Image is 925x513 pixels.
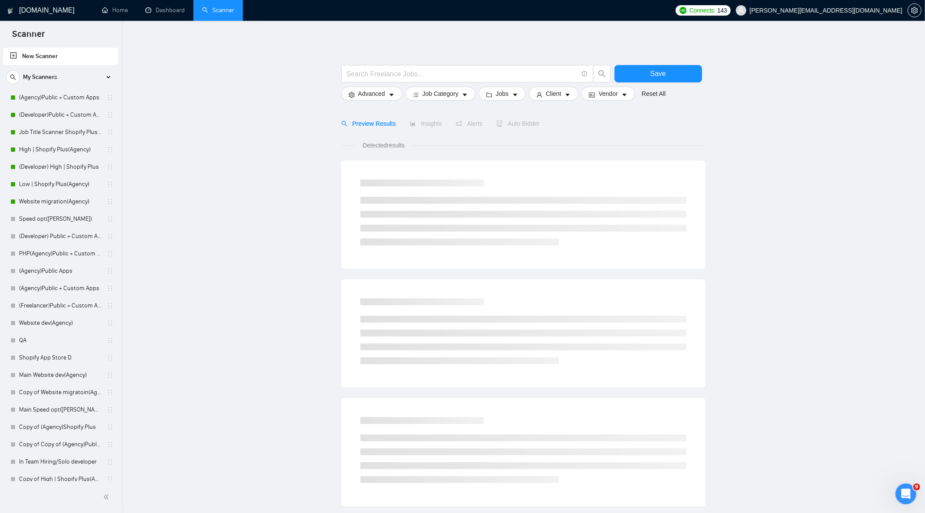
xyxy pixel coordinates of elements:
button: Средство выбора эмодзи [13,277,20,284]
span: 9 [913,484,920,490]
button: barsJob Categorycaret-down [405,87,475,101]
span: caret-down [565,91,571,98]
span: holder [107,146,114,153]
span: holder [107,233,114,240]
span: Advanced [358,89,385,98]
span: Insights [410,120,442,127]
span: double-left [103,493,112,501]
a: setting [908,7,922,14]
a: homeHome [102,7,128,14]
iframe: Intercom live chat [896,484,916,504]
span: Alerts [456,120,483,127]
span: Save [650,68,666,79]
span: holder [107,320,114,327]
a: dashboardDashboard [145,7,185,14]
img: upwork-logo.png [680,7,686,14]
span: holder [107,389,114,396]
span: caret-down [512,91,518,98]
span: search [7,74,20,80]
div: Закрыть [152,3,168,19]
div: v.homliakov@gmail.com говорит… [7,219,167,253]
a: (Freelancer)Public + Custom Apps [19,297,101,314]
a: New Scanner [10,48,111,65]
a: PHP(Agency)Public + Custom Apps [19,245,101,262]
button: Start recording [55,277,62,284]
a: QA [19,332,101,349]
a: (Developer) Public + Custom Apps [19,228,101,245]
span: robot [497,121,503,127]
span: setting [349,91,355,98]
span: caret-down [621,91,628,98]
div: Підкажіть, будь ласка, чи була у вас змога обговорити наше питання? 🙏 [31,253,167,281]
a: Copy of Copy of (Agency)Public + Custom Apps [19,436,101,453]
button: Отправить сообщение… [149,274,163,288]
span: Jobs [496,89,509,98]
span: holder [107,129,114,136]
span: search [341,121,347,127]
a: Copy of Website migratoin(Agency) [19,384,101,401]
span: holder [107,268,114,274]
button: Save [614,65,702,82]
button: Средство выбора GIF-файла [27,277,34,284]
span: user [738,7,744,13]
span: holder [107,163,114,170]
span: holder [107,458,114,465]
span: holder [107,216,114,222]
span: folder [486,91,492,98]
span: holder [107,372,114,379]
a: In Team Hiring/Solo developer [19,453,101,471]
a: High | Shopify Plus(Agency) [19,141,101,158]
div: Доброго ранку! Дякую, будемо чекати на вашу відповідь! [38,224,160,241]
span: Preview Results [341,120,396,127]
button: Главная [136,3,152,20]
img: Profile image for Nazar [25,5,39,19]
button: setting [908,3,922,17]
span: Detected results [356,141,411,150]
div: Nazar говорит… [7,156,167,207]
img: logo [7,4,13,18]
div: 19 сентября [7,207,167,219]
span: Client [546,89,562,98]
span: Vendor [598,89,618,98]
span: bars [413,91,419,98]
a: (Developer)Public + Custom Apps [19,106,101,124]
a: Website migration(Agency) [19,193,101,210]
span: holder [107,441,114,448]
div: v.homliakov@gmail.com говорит… [7,253,167,288]
span: holder [107,424,114,431]
a: Main Speed opt([PERSON_NAME]) [19,401,101,418]
button: settingAdvancedcaret-down [341,87,402,101]
a: searchScanner [202,7,234,14]
span: setting [908,7,921,14]
div: Доброго дня, я передав Ваше запитання, ми обговоримо Ваш кейс з командою, як тільки отримаємо апд... [14,161,135,195]
span: search [594,70,610,78]
div: Функціонал вашої платформи дійсно корисний для нас, але рівень оплати в 400 долларів на квартал, ... [38,76,160,144]
a: Low | Shopify Plus(Agency) [19,176,101,193]
button: search [6,70,20,84]
button: idcardVendorcaret-down [582,87,634,101]
span: notification [456,121,462,127]
span: Scanner [5,28,52,46]
h1: Nazar [42,4,62,11]
input: Search Freelance Jobs... [346,69,578,79]
span: 143 [717,6,727,15]
button: search [593,65,611,82]
span: holder [107,198,114,205]
a: (Agency)Public + Custom Apps [19,89,101,106]
span: holder [107,111,114,118]
span: Auto Bidder [497,120,539,127]
div: Доброго ранку! Дякую, будемо чекати на вашу відповідь! [31,219,167,246]
a: Job Title Scanner Shopify Plus(Agency) [19,124,101,141]
span: Connects: [690,6,716,15]
textarea: Ваше сообщение... [7,259,166,274]
p: В сети последние 15 мин [42,11,118,20]
span: holder [107,250,114,257]
span: area-chart [410,121,416,127]
span: caret-down [462,91,468,98]
a: (Developer) High | Shopify Plus [19,158,101,176]
span: idcard [589,91,595,98]
div: Доброго дня, я передав Ваше запитання, ми обговоримо Ваш кейс з командою, як тільки отримаємо апд... [7,156,142,200]
a: Copy of (Agency)Shopify Plus [19,418,101,436]
span: My Scanners [23,69,57,86]
span: holder [107,476,114,483]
